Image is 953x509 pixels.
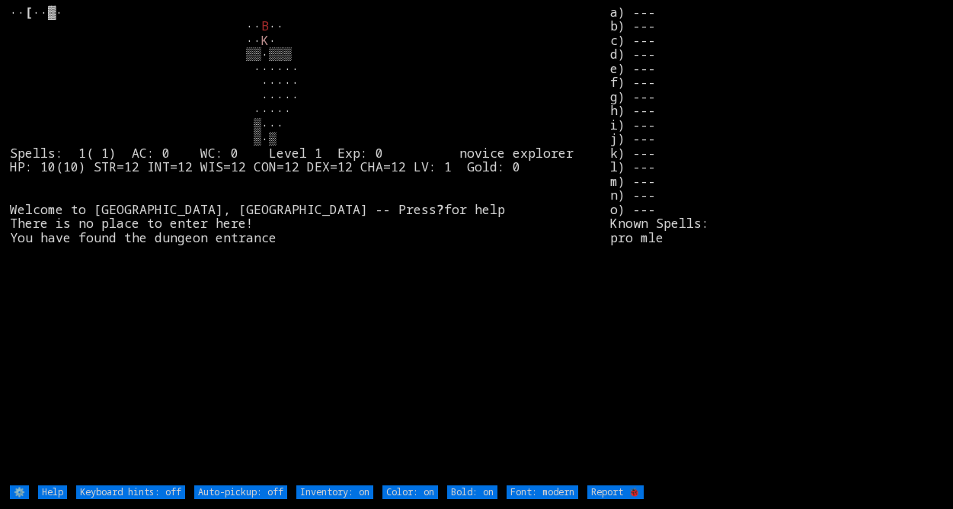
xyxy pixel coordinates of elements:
font: K [261,31,269,49]
input: Auto-pickup: off [194,485,287,500]
input: Keyboard hints: off [76,485,185,500]
stats: a) --- b) --- c) --- d) --- e) --- f) --- g) --- h) --- i) --- j) --- k) --- l) --- m) --- n) ---... [610,5,944,484]
larn: ·· ··▓· ·· ·· ·· · ▒▒·▒▒▒ ······ ····· ····· ····· ▒··· ▒·▒ Spells: 1( 1) AC: 0 WC: 0 Level 1 Exp... [10,5,610,484]
font: [ [25,3,33,21]
input: Bold: on [447,485,497,500]
b: ? [437,200,444,218]
input: ⚙️ [10,485,29,500]
input: Color: on [382,485,438,500]
input: Report 🐞 [587,485,644,500]
input: Help [38,485,67,500]
input: Font: modern [507,485,578,500]
input: Inventory: on [296,485,373,500]
font: B [261,17,269,34]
